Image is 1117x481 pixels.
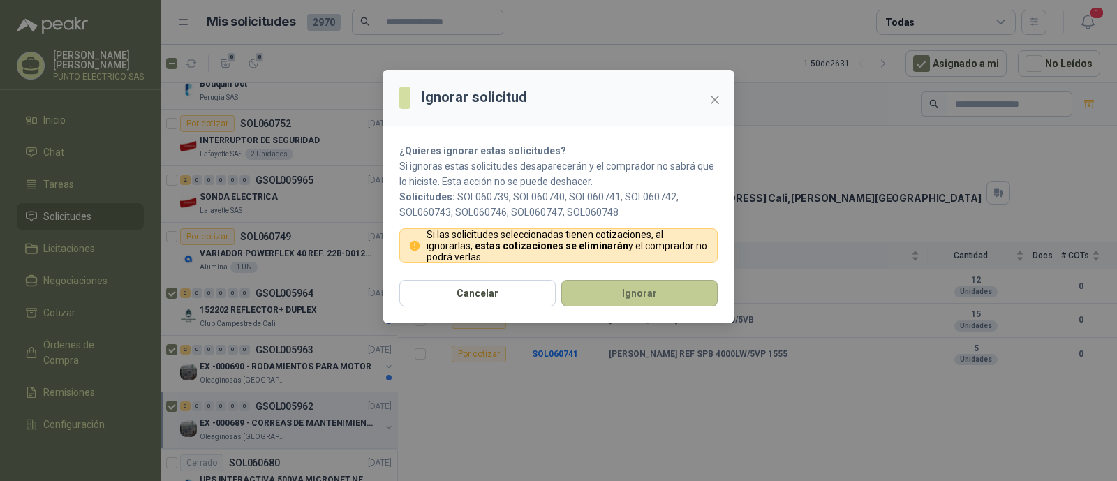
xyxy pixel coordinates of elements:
[475,240,628,251] strong: estas cotizaciones se eliminarán
[704,89,726,111] button: Close
[399,280,556,306] button: Cancelar
[561,280,718,306] button: Ignorar
[422,87,527,108] h3: Ignorar solicitud
[709,94,720,105] span: close
[399,191,455,202] b: Solicitudes:
[399,158,718,189] p: Si ignoras estas solicitudes desaparecerán y el comprador no sabrá que lo hiciste. Esta acción no...
[399,145,566,156] strong: ¿Quieres ignorar estas solicitudes?
[399,189,718,220] p: SOL060739, SOL060740, SOL060741, SOL060742, SOL060743, SOL060746, SOL060747, SOL060748
[427,229,709,262] p: Si las solicitudes seleccionadas tienen cotizaciones, al ignorarlas, y el comprador no podrá verlas.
